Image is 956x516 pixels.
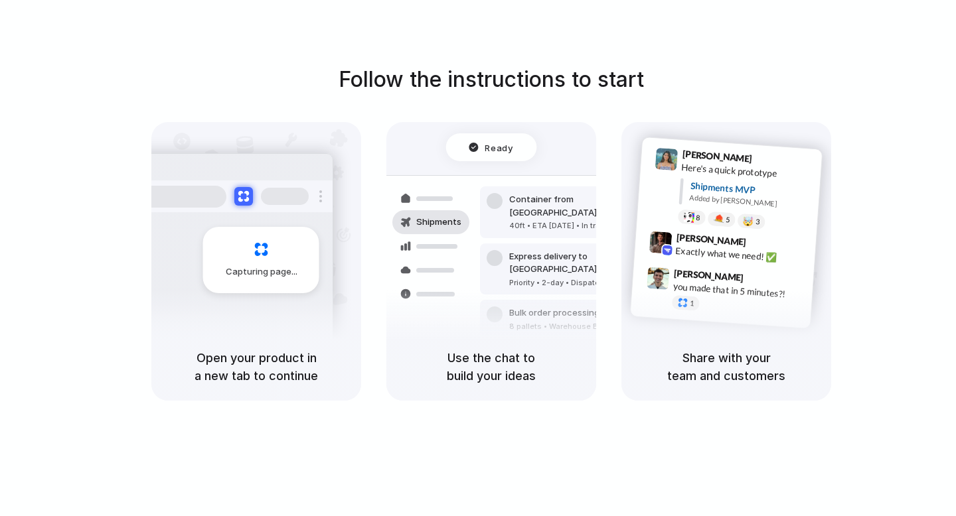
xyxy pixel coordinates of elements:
[696,214,700,222] span: 8
[748,272,775,288] span: 9:47 AM
[509,277,653,289] div: Priority • 2-day • Dispatched
[743,216,754,226] div: 🤯
[402,349,580,385] h5: Use the chat to build your ideas
[690,179,813,201] div: Shipments MVP
[681,161,814,183] div: Here's a quick prototype
[509,193,653,219] div: Container from [GEOGRAPHIC_DATA]
[676,230,746,249] span: [PERSON_NAME]
[485,141,513,154] span: Ready
[167,349,345,385] h5: Open your product in a new tab to continue
[226,265,299,279] span: Capturing page
[673,279,805,302] div: you made that in 5 minutes?!
[674,266,744,285] span: [PERSON_NAME]
[689,192,811,212] div: Added by [PERSON_NAME]
[509,306,633,320] div: Bulk order processing
[756,218,760,226] span: 3
[637,349,815,385] h5: Share with your team and customers
[756,153,783,169] span: 9:41 AM
[509,250,653,276] div: Express delivery to [GEOGRAPHIC_DATA]
[726,216,730,224] span: 5
[509,220,653,231] div: 40ft • ETA [DATE] • In transit
[682,147,752,166] span: [PERSON_NAME]
[750,236,777,252] span: 9:42 AM
[339,64,644,96] h1: Follow the instructions to start
[690,300,694,307] span: 1
[416,216,461,229] span: Shipments
[675,243,808,266] div: Exactly what we need! ✅
[509,321,633,332] div: 8 pallets • Warehouse B • Packed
